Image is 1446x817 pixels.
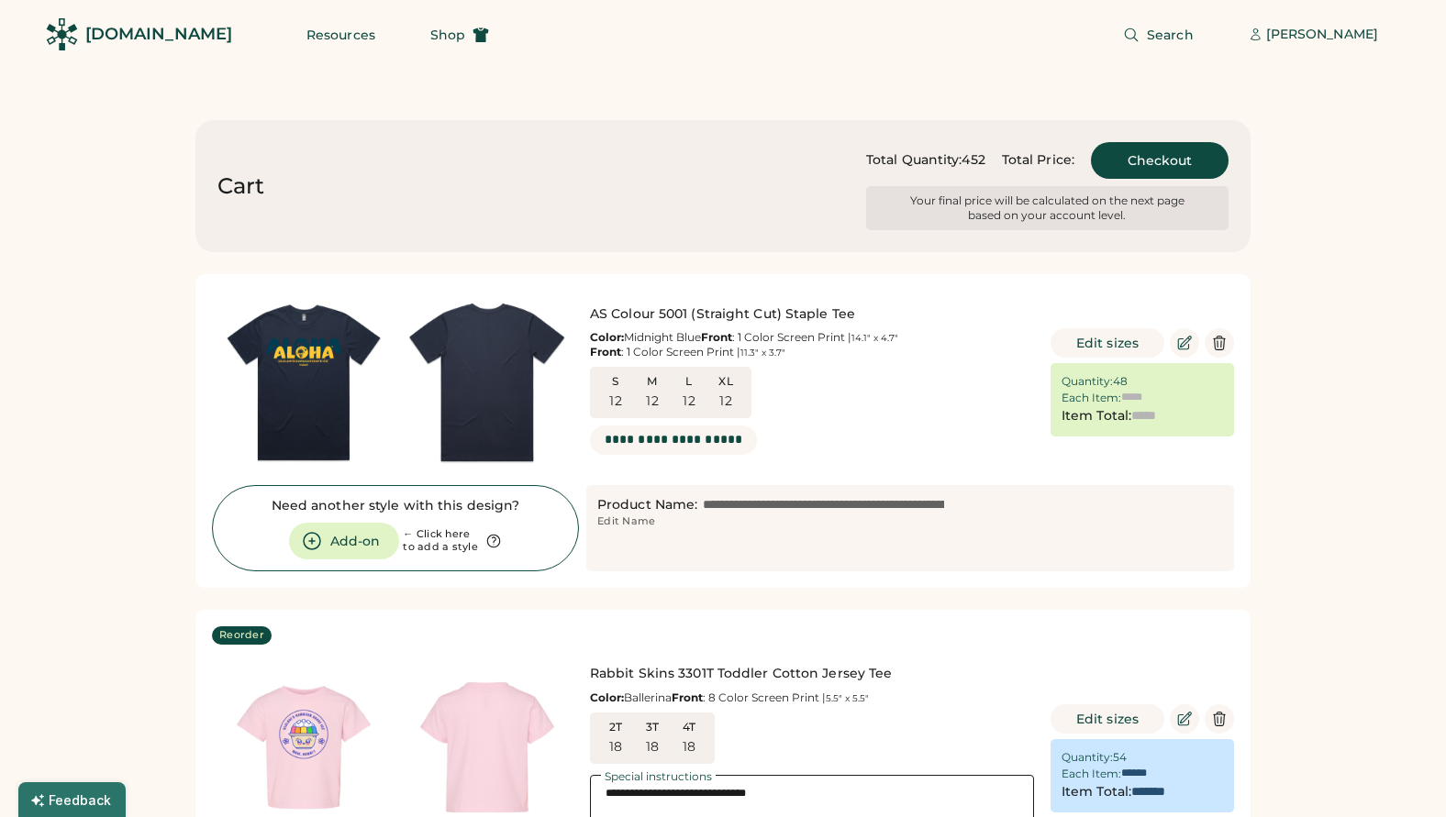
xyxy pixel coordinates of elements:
button: Edit Product [1170,328,1199,358]
strong: Front [701,330,732,344]
div: 18 [683,738,696,756]
button: Search [1101,17,1216,53]
button: Edit sizes [1051,704,1164,734]
div: Need another style with this design? [272,497,520,515]
strong: Color: [590,330,624,344]
div: 12 [683,392,695,411]
div: Product Name: [597,496,697,514]
div: [DOMAIN_NAME] [85,23,232,46]
div: Cart [217,171,264,201]
div: 12 [609,392,622,411]
div: 18 [646,738,660,756]
div: Total Price: [1002,151,1074,170]
button: Edit Product [1170,704,1199,734]
div: 4T [674,720,704,734]
div: 452 [962,151,984,170]
span: Search [1147,28,1194,41]
font: 11.3" x 3.7" [740,347,785,359]
button: Edit sizes [1051,328,1164,358]
div: Item Total: [1062,783,1131,801]
div: Special instructions [601,771,716,782]
font: 14.1" x 4.7" [851,332,898,344]
strong: Front [672,690,703,704]
button: Shop [408,17,511,53]
div: M [638,374,667,389]
img: generate-image [395,291,579,474]
strong: Color: [590,690,624,704]
div: Each Item: [1062,391,1121,405]
div: Quantity: [1062,374,1113,389]
div: 54 [1113,750,1127,765]
div: Edit Name [597,514,655,529]
div: Each Item: [1062,767,1121,781]
button: Delete [1205,328,1234,358]
img: generate-image [212,291,395,474]
div: Quantity: [1062,750,1113,765]
div: 3T [638,720,667,734]
div: L [674,374,704,389]
div: 48 [1113,374,1128,389]
img: Rendered Logo - Screens [46,18,78,50]
div: Reorder [219,628,264,643]
font: 5.5" x 5.5" [826,692,869,704]
div: 2T [601,720,630,734]
button: Add-on [289,523,399,559]
div: Rabbit Skins 3301T Toddler Cotton Jersey Tee [590,665,1034,683]
div: 12 [719,392,732,411]
div: Ballerina : 8 Color Screen Print | [590,690,1034,705]
button: Delete [1205,704,1234,734]
div: 12 [646,392,659,411]
div: Your final price will be calculated on the next page based on your account level. [905,193,1189,223]
div: 18 [609,738,623,756]
div: AS Colour 5001 (Straight Cut) Staple Tee [590,305,1034,324]
strong: Front [590,345,621,359]
div: [PERSON_NAME] [1266,26,1378,44]
div: Item Total: [1062,407,1131,425]
div: XL [711,374,740,389]
div: Midnight Blue : 1 Color Screen Print | : 1 Color Screen Print | [590,330,1034,359]
div: S [601,374,630,389]
div: ← Click here to add a style [403,528,478,554]
button: Checkout [1091,142,1229,179]
button: Resources [284,17,397,53]
div: Total Quantity: [866,151,962,170]
span: Shop [430,28,465,41]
